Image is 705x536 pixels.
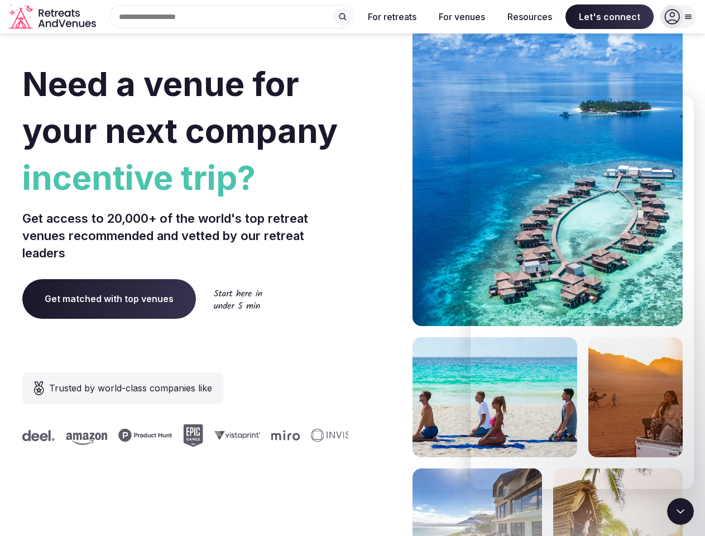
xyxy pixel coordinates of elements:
img: Start here in under 5 min [214,289,262,309]
svg: Retreats and Venues company logo [9,4,98,30]
svg: Vistaprint company logo [178,430,223,440]
a: Get matched with top venues [22,279,196,318]
svg: Miro company logo [234,430,263,441]
span: incentive trip? [22,154,348,201]
a: Visit the homepage [9,4,98,30]
svg: Epic Games company logo [146,424,166,447]
span: Trusted by world-class companies like [49,381,212,395]
img: yoga on tropical beach [413,337,577,457]
p: Get access to 20,000+ of the world's top retreat venues recommended and vetted by our retreat lea... [22,210,348,261]
button: For venues [430,4,494,29]
svg: Invisible company logo [274,429,335,442]
iframe: Intercom live chat [667,498,694,525]
span: Let's connect [565,4,654,29]
iframe: Intercom live chat [471,96,694,489]
button: For retreats [359,4,425,29]
span: Need a venue for your next company [22,64,338,151]
button: Resources [498,4,561,29]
